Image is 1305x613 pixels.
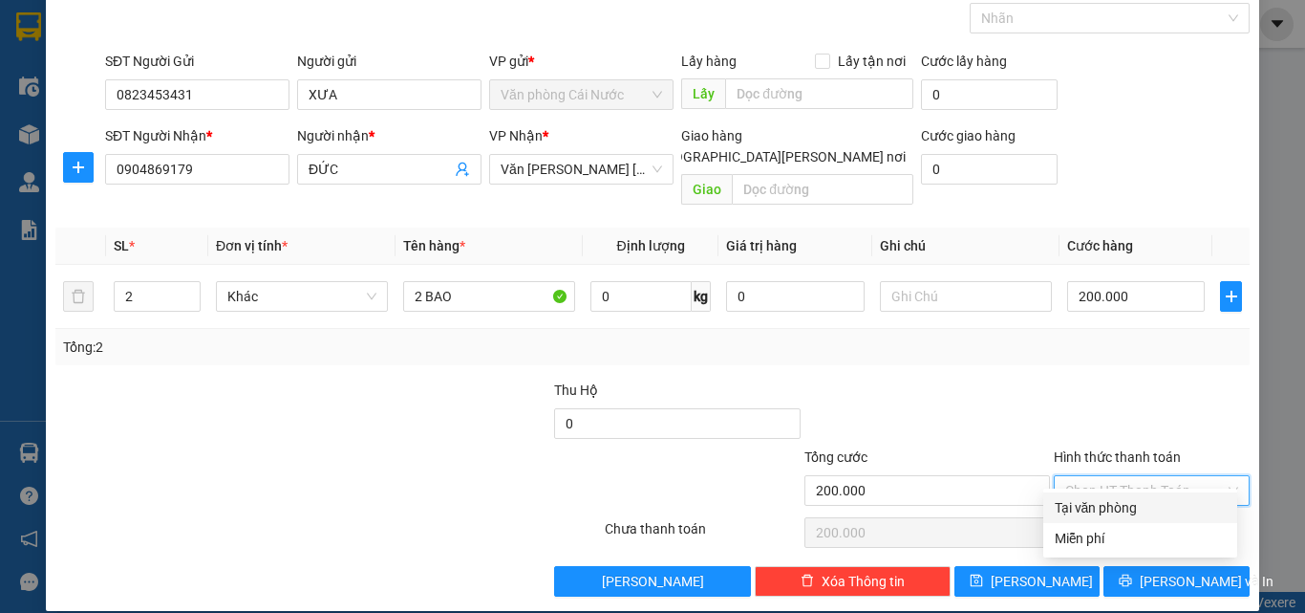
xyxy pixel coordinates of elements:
span: Thu Hộ [554,383,598,398]
b: [PERSON_NAME] [110,12,270,36]
div: Tổng: 2 [63,337,505,358]
div: Miễn phí [1055,528,1226,549]
span: kg [692,281,711,312]
span: Giá trị hàng [726,238,797,253]
span: Định lượng [616,238,684,253]
span: SL [114,238,129,253]
label: Cước giao hàng [921,128,1016,143]
span: Xóa Thông tin [822,571,905,592]
div: Chưa thanh toán [603,518,802,552]
span: [GEOGRAPHIC_DATA][PERSON_NAME] nơi [645,146,913,167]
span: [PERSON_NAME] [602,571,704,592]
button: plus [1220,281,1242,312]
div: SĐT Người Gửi [105,51,289,72]
span: Văn phòng Hồ Chí Minh [501,155,662,184]
span: VP Nhận [489,128,543,143]
label: Cước lấy hàng [921,54,1007,69]
b: GỬI : Văn phòng Cái Nước [9,120,320,151]
div: VP gửi [489,51,674,72]
label: Hình thức thanh toán [1054,449,1181,465]
span: phone [110,70,125,85]
span: Lấy [681,78,725,109]
button: delete [63,281,94,312]
span: Lấy tận nơi [830,51,913,72]
span: Tên hàng [403,238,465,253]
span: Tổng cước [804,449,867,465]
span: Văn phòng Cái Nước [501,80,662,109]
div: Người nhận [297,125,481,146]
span: Giao hàng [681,128,742,143]
li: 02839.63.63.63 [9,66,364,90]
div: Người gửi [297,51,481,72]
input: Cước lấy hàng [921,79,1058,110]
span: user-add [455,162,470,177]
span: environment [110,46,125,61]
li: 85 [PERSON_NAME] [9,42,364,66]
button: plus [63,152,94,183]
th: Ghi chú [872,228,1059,265]
input: Dọc đường [725,78,913,109]
span: delete [801,574,814,589]
button: deleteXóa Thông tin [755,566,951,597]
span: Cước hàng [1067,238,1133,253]
span: Đơn vị tính [216,238,288,253]
span: printer [1119,574,1132,589]
span: [PERSON_NAME] [991,571,1093,592]
input: Cước giao hàng [921,154,1058,185]
span: [PERSON_NAME] và In [1140,571,1273,592]
input: VD: Bàn, Ghế [403,281,575,312]
button: printer[PERSON_NAME] và In [1103,566,1250,597]
span: plus [1221,289,1241,304]
span: Giao [681,174,732,205]
span: plus [64,160,93,175]
input: 0 [726,281,864,312]
div: SĐT Người Nhận [105,125,289,146]
input: Dọc đường [732,174,913,205]
button: [PERSON_NAME] [554,566,750,597]
div: Tại văn phòng [1055,497,1226,518]
button: save[PERSON_NAME] [954,566,1101,597]
input: Ghi Chú [880,281,1052,312]
span: Lấy hàng [681,54,737,69]
span: Khác [227,282,376,311]
span: save [970,574,983,589]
